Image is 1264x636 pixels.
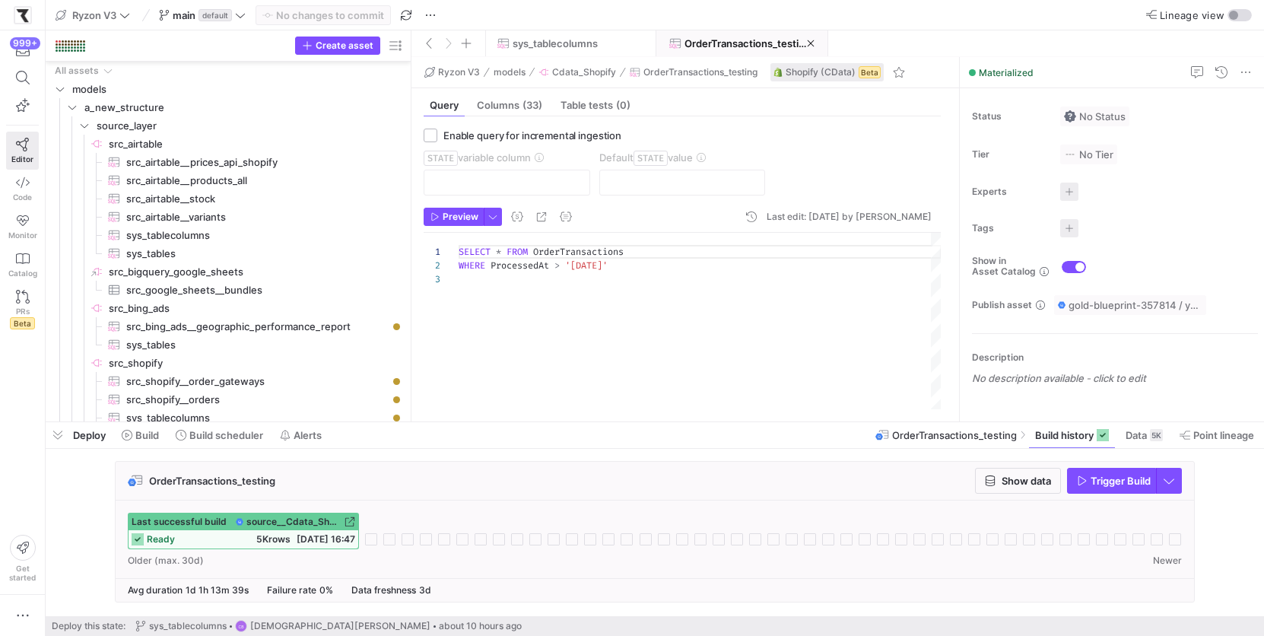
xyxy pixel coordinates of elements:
[10,37,40,49] div: 999+
[52,244,405,262] div: Press SPACE to select this row.
[52,135,405,153] div: Press SPACE to select this row.
[535,63,620,81] button: Cdata_Shopify
[126,281,387,299] span: src_google_sheets__bundles​​​​​​​​​
[52,621,125,631] span: Deploy this state:
[52,171,405,189] div: Press SPACE to select this row.
[109,300,402,317] span: src_bing_ads​​​​​​​​
[552,67,616,78] span: Cdata_Shopify
[126,409,387,427] span: sys_tablecolumns​​​​​​​​​
[52,80,405,98] div: Press SPACE to select this row.
[52,299,405,317] a: src_bing_ads​​​​​​​​
[599,151,693,164] span: Default value
[459,259,485,272] span: WHERE
[52,262,405,281] a: src_bigquery_google_sheets​​​​​​​​
[16,307,30,316] span: PRs
[6,208,39,246] a: Monitor
[8,231,37,240] span: Monitor
[198,9,232,21] span: default
[484,30,656,56] button: sys_tablecolumns
[52,281,405,299] div: Press SPACE to select this row.
[13,192,32,202] span: Code
[316,40,373,51] span: Create asset
[109,355,402,372] span: src_shopify​​​​​​​​
[52,244,405,262] a: sys_tables​​​​​​​​​
[8,269,37,278] span: Catalog
[859,66,881,78] span: Beta
[494,67,526,78] span: models
[52,116,405,135] div: Press SPACE to select this row.
[97,117,402,135] span: source_layer
[109,135,402,153] span: src_airtable​​​​​​​​
[128,513,359,549] button: Last successful buildsource__Cdata_Shopify__OrderTransactions_testingready5Krows[DATE] 16:47
[52,153,405,171] a: src_airtable__prices_api_shopify​​​​​​​​​
[11,154,33,164] span: Editor
[128,555,204,566] span: Older (max. 30d)
[1064,110,1076,122] img: No status
[1126,429,1147,441] span: Data
[643,67,757,78] span: OrderTransactions_testing
[554,259,560,272] span: >
[15,8,30,23] img: https://storage.googleapis.com/y42-prod-data-exchange/images/sBsRsYb6BHzNxH9w4w8ylRuridc3cmH4JEFn...
[126,391,387,409] span: src_shopify__orders​​​​​​​​​
[52,317,405,335] a: src_bing_ads__geographic_performance_report​​​​​​​​​
[52,226,405,244] a: sys_tablecolumns​​​​​​​​​
[52,208,405,226] a: src_airtable__variants​​​​​​​​​
[52,354,405,372] div: Press SPACE to select this row.
[1069,299,1202,311] span: gold-blueprint-357814 / y42_Ryzon_V3_main / source__Cdata_Shopify__OrderTransactions_testing
[513,37,598,49] span: sys_tablecolumns
[52,317,405,335] div: Press SPACE to select this row.
[1064,148,1076,161] img: No tier
[126,245,387,262] span: sys_tables​​​​​​​​​
[169,422,270,448] button: Build scheduler
[684,37,807,49] span: OrderTransactions_testing
[972,300,1032,310] span: Publish asset
[972,186,1048,197] span: Experts
[1150,429,1163,441] div: 5K
[443,129,621,142] span: Enable query for incremental ingestion
[126,373,387,390] span: src_shopify__order_gateways​​​​​​​​​
[126,318,387,335] span: src_bing_ads__geographic_performance_report​​​​​​​​​
[132,616,526,636] button: sys_tablecolumnsCB[DEMOGRAPHIC_DATA][PERSON_NAME]about 10 hours ago
[1173,422,1261,448] button: Point lineage
[6,284,39,335] a: PRsBeta
[561,100,630,110] span: Table tests
[135,429,159,441] span: Build
[438,67,480,78] span: Ryzon V3
[490,63,529,81] button: models
[126,336,387,354] span: sys_tables​​​​​​​​​
[52,189,405,208] div: Press SPACE to select this row.
[52,409,405,427] a: sys_tablecolumns​​​​​​​​​
[491,259,549,272] span: ProcessedAt
[235,620,247,632] div: CB
[1060,145,1117,164] button: No tierNo Tier
[522,100,542,110] span: (33)
[126,172,387,189] span: src_airtable__products_all​​​​​​​​​
[52,189,405,208] a: src_airtable__stock​​​​​​​​​
[424,208,484,226] button: Preview
[1054,295,1206,315] button: gold-blueprint-357814 / y42_Ryzon_V3_main / source__Cdata_Shopify__OrderTransactions_testing
[1064,148,1113,161] span: No Tier
[52,153,405,171] div: Press SPACE to select this row.
[1064,110,1126,122] span: No Status
[1193,429,1254,441] span: Point lineage
[52,98,405,116] div: Press SPACE to select this row.
[52,372,405,390] a: src_shopify__order_gateways​​​​​​​​​
[126,208,387,226] span: src_airtable__variants​​​​​​​​​
[189,429,263,441] span: Build scheduler
[972,256,1036,277] span: Show in Asset Catalog
[767,211,932,222] div: Last edit: [DATE] by [PERSON_NAME]
[52,409,405,427] div: Press SPACE to select this row.
[786,67,856,78] span: Shopify (CData)
[52,299,405,317] div: Press SPACE to select this row.
[424,151,458,166] span: STATE
[52,390,405,409] div: Press SPACE to select this row.
[52,5,134,25] button: Ryzon V3
[147,534,175,545] span: ready
[73,429,106,441] span: Deploy
[1119,422,1170,448] button: Data5K
[443,211,478,222] span: Preview
[273,422,329,448] button: Alerts
[256,533,291,545] span: 5K rows
[109,263,402,281] span: src_bigquery_google_sheets​​​​​​​​
[419,584,431,596] span: 3d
